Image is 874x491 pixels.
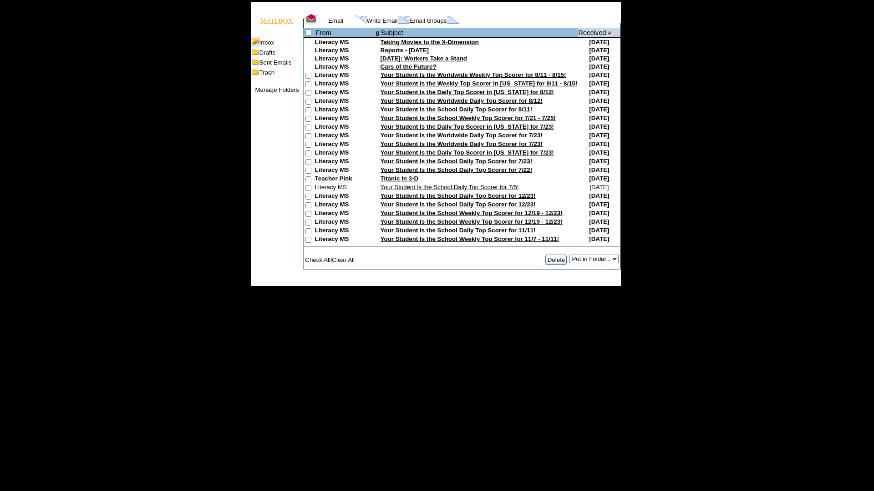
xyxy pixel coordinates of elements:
[381,201,536,208] a: Your Student Is the School Daily Top Scorer for 12/23!
[381,47,429,54] a: Reports - [DATE]
[589,89,609,95] nobr: [DATE]
[315,106,374,115] td: Literacy MS
[315,89,374,97] td: Literacy MS
[381,210,563,216] a: Your Student Is the School Weekly Top Scorer for 12/19 - 12/23!
[315,210,374,218] td: Literacy MS
[381,115,556,121] a: Your Student Is the School Weekly Top Scorer for 7/21 - 7/25!
[315,123,374,132] td: Literacy MS
[589,201,609,208] nobr: [DATE]
[381,192,536,199] a: Your Student Is the School Daily Top Scorer for 12/23!
[315,184,374,192] td: Literacy MS
[381,97,543,104] a: Your Student Is the Worldwide Daily Top Scorer for 8/12!
[381,71,566,78] a: Your Student Is the Worldwide Weekly Top Scorer for 8/11 - 8/15!
[315,80,374,89] td: Literacy MS
[315,115,374,123] td: Literacy MS
[381,123,554,130] a: Your Student Is the Daily Top Scorer in [US_STATE] for 7/23!
[589,123,609,130] nobr: [DATE]
[589,132,609,139] nobr: [DATE]
[381,158,533,165] a: Your Student Is the School Daily Top Scorer for 7/23!
[381,55,467,62] a: [DATE]: Workers Take a Stand
[303,269,621,270] img: black_spacer.gif
[315,166,374,175] td: Literacy MS
[381,218,563,225] a: Your Student Is the School Weekly Top Scorer for 12/19 - 12/23!
[305,256,330,263] a: Check All
[589,149,609,156] nobr: [DATE]
[251,57,259,67] img: folder_icon.gif
[259,39,274,46] a: Inbox
[251,37,259,47] img: folder_icon_pick.gif
[332,256,355,263] a: Clear All
[381,89,554,95] a: Your Student Is the Daily Top Scorer in [US_STATE] for 8/12!
[315,47,374,55] td: Literacy MS
[315,97,374,106] td: Literacy MS
[315,175,374,184] td: Teacher Pink
[578,29,606,36] a: Received
[589,210,609,216] nobr: [DATE]
[259,59,292,66] a: Sent Emails
[589,63,609,70] nobr: [DATE]
[410,17,447,24] a: Email Groups
[589,218,609,225] nobr: [DATE]
[315,192,374,201] td: Literacy MS
[381,140,543,147] a: Your Student Is the Worldwide Daily Top Scorer for 7/23!
[315,201,374,210] td: Literacy MS
[589,175,609,182] nobr: [DATE]
[315,149,374,158] td: Literacy MS
[589,227,609,234] nobr: [DATE]
[611,278,621,286] img: table_footer_right.gif
[589,235,609,242] nobr: [DATE]
[589,55,609,62] nobr: [DATE]
[255,86,299,93] a: Manage Folders
[315,140,374,149] td: Literacy MS
[548,256,565,263] a: Delete
[381,184,519,190] a: Your Student Is the School Daily Top Scorer for 7/5!
[316,29,331,36] a: From
[589,47,609,54] nobr: [DATE]
[589,97,609,104] nobr: [DATE]
[589,158,609,165] nobr: [DATE]
[589,80,609,87] nobr: [DATE]
[315,132,374,140] td: Literacy MS
[608,31,612,35] img: arrow_down.gif
[589,184,609,190] nobr: [DATE]
[251,278,261,286] img: table_footer_left.gif
[381,235,559,242] a: Your Student Is the School Weekly Top Scorer for 11/7 - 11/11!
[315,55,374,63] td: Literacy MS
[315,235,374,244] td: Literacy MS
[589,192,609,199] nobr: [DATE]
[304,255,395,265] td: |
[251,47,259,57] img: folder_icon.gif
[259,49,276,56] a: Drafts
[589,140,609,147] nobr: [DATE]
[381,106,533,113] a: Your Student Is the School Daily Top Scorer for 8/11!
[381,175,418,182] a: Titanic in 3-D
[375,29,380,37] img: attach file
[589,115,609,121] nobr: [DATE]
[589,39,609,45] nobr: [DATE]
[315,227,374,235] td: Literacy MS
[315,71,374,80] td: Literacy MS
[315,158,374,166] td: Literacy MS
[251,67,259,77] img: folder_icon.gif
[315,39,374,47] td: Literacy MS
[381,166,533,173] a: Your Student Is the School Daily Top Scorer for 7/22!
[381,149,554,156] a: Your Student Is the Daily Top Scorer in [US_STATE] for 7/23!
[381,227,536,234] a: Your Student Is the School Daily Top Scorer for 11/11!
[381,80,578,87] a: Your Student Is the Weekly Top Scorer in [US_STATE] for 8/11 - 8/15!
[589,166,609,173] nobr: [DATE]
[328,17,343,24] a: Email
[381,29,403,36] a: Subject
[259,69,275,76] a: Trash
[589,71,609,78] nobr: [DATE]
[381,63,437,70] a: Cars of the Future?
[381,39,479,45] a: Taking Movies to the X-Dimension
[315,218,374,227] td: Literacy MS
[367,17,398,24] a: Write Email
[381,132,543,139] a: Your Student Is the Worldwide Daily Top Scorer for 7/23!
[315,63,374,71] td: Literacy MS
[589,106,609,113] nobr: [DATE]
